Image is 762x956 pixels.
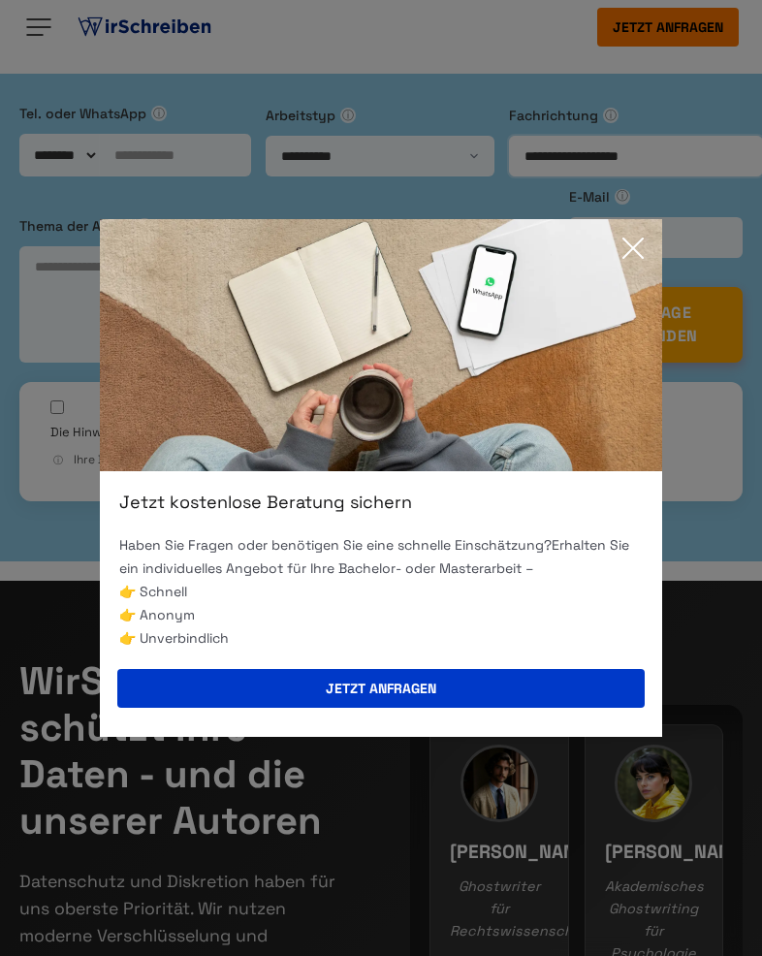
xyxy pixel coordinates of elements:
[117,669,645,708] button: Jetzt anfragen
[100,219,662,471] img: exit
[119,533,643,580] p: Haben Sie Fragen oder benötigen Sie eine schnelle Einschätzung? Erhalten Sie ein individuelles An...
[119,603,643,626] li: 👉 Anonym
[119,580,643,603] li: 👉 Schnell
[100,491,662,514] div: Jetzt kostenlose Beratung sichern
[119,626,643,650] li: 👉 Unverbindlich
